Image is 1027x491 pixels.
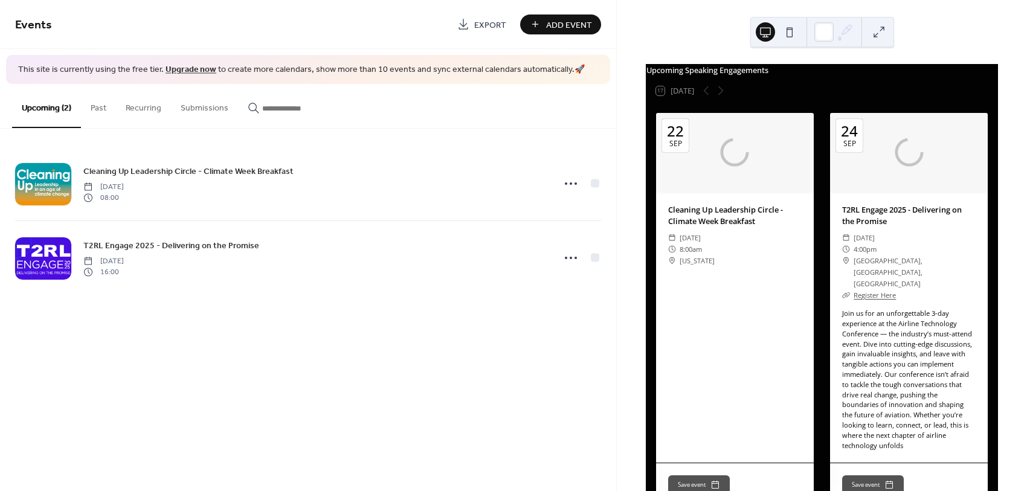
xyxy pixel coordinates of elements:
[841,124,858,138] div: 24
[668,232,676,243] div: ​
[83,164,294,178] a: Cleaning Up Leadership Circle - Climate Week Breakfast
[166,62,216,78] a: Upgrade now
[83,165,294,178] span: Cleaning Up Leadership Circle - Climate Week Breakfast
[448,14,515,34] a: Export
[854,290,896,300] a: Register Here
[669,140,682,147] div: Sep
[680,232,701,243] span: [DATE]
[15,13,52,37] span: Events
[83,193,124,204] span: 08:00
[81,84,116,127] button: Past
[830,309,988,451] div: Join us for an unforgettable 3-day experience at the Airline Technology Conference — the industry...
[546,19,592,31] span: Add Event
[18,64,585,76] span: This site is currently using the free tier. to create more calendars, show more than 10 events an...
[843,140,856,147] div: Sep
[842,289,850,301] div: ​
[854,255,976,289] span: [GEOGRAPHIC_DATA], [GEOGRAPHIC_DATA], [GEOGRAPHIC_DATA]
[680,255,715,266] span: [US_STATE]
[474,19,506,31] span: Export
[520,14,601,34] button: Add Event
[842,255,850,266] div: ​
[667,124,684,138] div: 22
[842,204,962,226] a: T2RL Engage 2025 - Delivering on the Promise
[842,243,850,255] div: ​
[668,255,676,266] div: ​
[646,65,997,76] div: Upcoming Speaking Engagements
[668,243,676,255] div: ​
[83,239,259,252] a: T2RL Engage 2025 - Delivering on the Promise
[656,204,814,227] div: Cleaning Up Leadership Circle - Climate Week Breakfast
[854,232,875,243] span: [DATE]
[83,267,124,278] span: 16:00
[854,243,877,255] span: 4:00pm
[171,84,238,127] button: Submissions
[680,243,702,255] span: 8:00am
[12,84,81,128] button: Upcoming (2)
[842,232,850,243] div: ​
[83,255,124,266] span: [DATE]
[83,239,259,252] span: T2RL Engage 2025 - Delivering on the Promise
[83,181,124,192] span: [DATE]
[116,84,171,127] button: Recurring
